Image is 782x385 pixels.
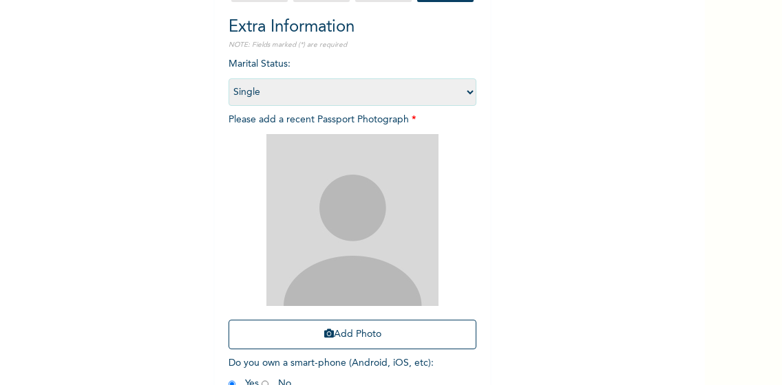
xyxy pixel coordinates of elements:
[229,59,476,97] span: Marital Status :
[229,320,476,349] button: Add Photo
[229,115,476,356] span: Please add a recent Passport Photograph
[266,134,438,306] img: Crop
[229,40,476,50] p: NOTE: Fields marked (*) are required
[229,15,476,40] h2: Extra Information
